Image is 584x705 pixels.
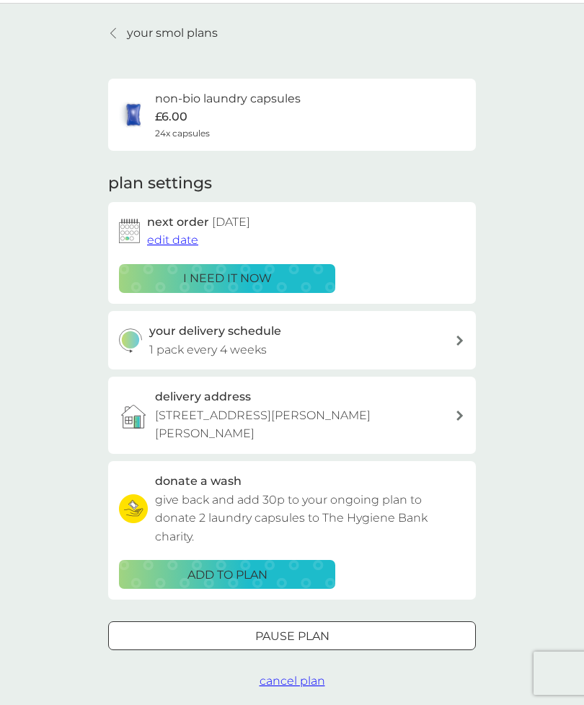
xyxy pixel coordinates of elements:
p: [STREET_ADDRESS][PERSON_NAME][PERSON_NAME] [155,406,455,443]
button: i need it now [119,264,335,293]
p: 1 pack every 4 weeks [149,341,267,359]
p: ADD TO PLAN [187,566,267,584]
p: your smol plans [127,24,218,43]
span: edit date [147,233,198,247]
span: cancel plan [260,674,325,688]
h2: next order [147,213,250,232]
button: your delivery schedule1 pack every 4 weeks [108,311,476,369]
p: give back and add 30p to your ongoing plan to donate 2 laundry capsules to The Hygiene Bank charity. [155,491,465,546]
h3: donate a wash [155,472,242,491]
a: delivery address[STREET_ADDRESS][PERSON_NAME][PERSON_NAME] [108,377,476,454]
button: ADD TO PLAN [119,560,335,589]
button: Pause plan [108,621,476,650]
h2: plan settings [108,172,212,195]
h3: delivery address [155,387,251,406]
a: your smol plans [108,24,218,43]
h6: non-bio laundry capsules [155,89,301,108]
p: Pause plan [255,627,329,646]
button: cancel plan [260,672,325,691]
span: [DATE] [212,215,250,229]
button: edit date [147,231,198,250]
img: non-bio laundry capsules [119,100,148,129]
h3: your delivery schedule [149,322,281,341]
p: £6.00 [155,108,187,126]
span: 24x capsules [155,126,210,140]
p: i need it now [183,269,272,288]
